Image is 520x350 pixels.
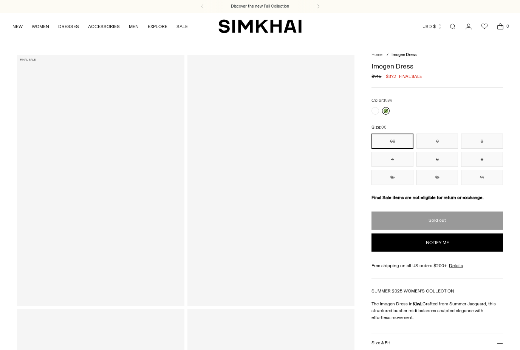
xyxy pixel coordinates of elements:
button: 2 [461,134,503,149]
button: 12 [416,170,458,185]
button: 0 [416,134,458,149]
a: ACCESSORIES [88,18,120,35]
button: 10 [371,170,413,185]
button: Notify me [371,233,503,252]
span: $372 [386,73,396,80]
a: Discover the new Fall Collection [231,3,289,9]
span: Kiwi [384,98,392,103]
a: SUMMER 2025 WOMEN'S COLLECTION [371,288,454,294]
a: Go to the account page [461,19,476,34]
a: Home [371,52,382,57]
s: $745 [371,73,381,80]
button: 4 [371,152,413,167]
button: 14 [461,170,503,185]
a: DRESSES [58,18,79,35]
strong: Final Sale items are not eligible for return or exchange. [371,195,484,200]
a: Open cart modal [493,19,508,34]
nav: breadcrumbs [371,52,503,58]
span: Imogen Dress [392,52,416,57]
span: 00 [381,125,387,130]
label: Size: [371,124,387,131]
a: EXPLORE [148,18,167,35]
a: NEW [12,18,23,35]
a: SIMKHAI [218,19,302,34]
button: 8 [461,152,503,167]
div: Free shipping on all US orders $200+ [371,262,503,269]
span: 0 [504,23,511,30]
a: Wishlist [477,19,492,34]
a: SALE [176,18,188,35]
label: Color: [371,97,392,104]
div: / [387,52,388,58]
h3: Size & Fit [371,341,390,345]
button: USD $ [422,18,443,35]
a: Details [449,262,463,269]
a: Open search modal [445,19,460,34]
a: WOMEN [32,18,49,35]
a: MEN [129,18,139,35]
button: 6 [416,152,458,167]
strong: Kiwi. [413,301,422,306]
a: Imogen Dress [17,55,184,306]
p: The Imogen Dress in Crafted from Summer Jacquard, this structured bustier midi balances sculpted ... [371,300,503,321]
h1: Imogen Dress [371,63,503,70]
a: Imogen Dress [187,55,354,306]
button: 00 [371,134,413,149]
